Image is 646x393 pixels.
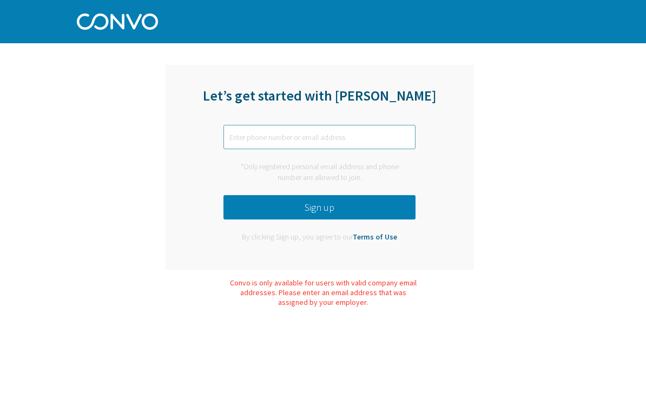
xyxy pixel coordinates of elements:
button: Sign up [223,195,416,219]
div: Convo is only available for users with valid company email addresses. Please enter an email addre... [228,278,418,307]
a: Terms of Use [353,232,397,242]
div: *Only registered personal email address and phone number are allowed to join. [223,162,416,183]
div: By clicking Sign up, you agree to our [234,232,405,243]
input: Enter phone number or email address [223,125,416,149]
img: Convo Logo [77,11,158,30]
div: Let’s get started with [PERSON_NAME] [166,86,474,118]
